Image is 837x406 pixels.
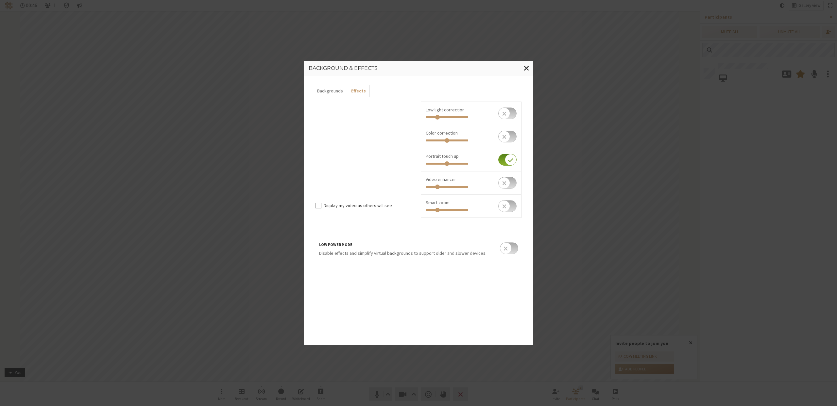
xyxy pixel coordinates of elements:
[426,176,456,182] span: Video enhancer
[319,250,518,257] p: Disable effects and simplify virtual backgrounds to support older and slower devices.
[426,200,450,205] span: Smart zoom
[426,107,465,113] span: Low light correction
[309,65,528,71] h3: Background & effects
[313,85,347,97] button: Backgrounds
[324,202,417,209] label: Display my video as others will see
[426,153,459,159] span: Portrait touch up
[520,61,533,76] button: Close modal
[347,85,369,97] button: Effects
[319,242,518,248] h5: Low power mode
[426,130,458,136] span: Color correction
